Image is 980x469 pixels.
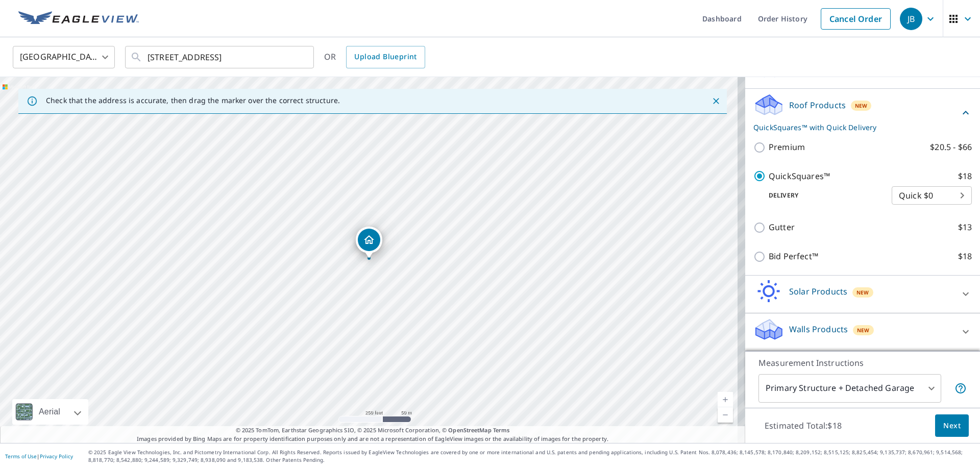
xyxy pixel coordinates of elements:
[40,453,73,460] a: Privacy Policy
[346,46,425,68] a: Upload Blueprint
[855,102,868,110] span: New
[857,326,870,334] span: New
[18,11,139,27] img: EV Logo
[46,96,340,105] p: Check that the address is accurate, then drag the marker over the correct structure.
[900,8,922,30] div: JB
[958,221,972,234] p: $13
[758,357,967,369] p: Measurement Instructions
[821,8,891,30] a: Cancel Order
[753,93,972,133] div: Roof ProductsNewQuickSquares™ with Quick Delivery
[448,426,491,434] a: OpenStreetMap
[769,250,818,263] p: Bid Perfect™
[236,426,510,435] span: © 2025 TomTom, Earthstar Geographics SIO, © 2025 Microsoft Corporation, ©
[36,399,63,425] div: Aerial
[892,181,972,210] div: Quick $0
[943,419,961,432] span: Next
[753,280,972,309] div: Solar ProductsNew
[324,46,425,68] div: OR
[769,141,805,154] p: Premium
[789,99,846,111] p: Roof Products
[12,399,88,425] div: Aerial
[958,170,972,183] p: $18
[789,323,848,335] p: Walls Products
[718,392,733,407] a: Current Level 17, Zoom In
[13,43,115,71] div: [GEOGRAPHIC_DATA]
[758,374,941,403] div: Primary Structure + Detached Garage
[354,51,416,63] span: Upload Blueprint
[769,221,795,234] p: Gutter
[930,141,972,154] p: $20.5 - $66
[958,250,972,263] p: $18
[88,449,975,464] p: © 2025 Eagle View Technologies, Inc. and Pictometry International Corp. All Rights Reserved. Repo...
[935,414,969,437] button: Next
[753,122,960,133] p: QuickSquares™ with Quick Delivery
[493,426,510,434] a: Terms
[789,285,847,298] p: Solar Products
[148,43,293,71] input: Search by address or latitude-longitude
[954,382,967,394] span: Your report will include the primary structure and a detached garage if one exists.
[356,227,382,258] div: Dropped pin, building 1, Residential property, 1307 Orlando Ave Akron, OH 44320
[5,453,37,460] a: Terms of Use
[718,407,733,423] a: Current Level 17, Zoom Out
[756,414,850,437] p: Estimated Total: $18
[709,94,723,108] button: Close
[753,317,972,347] div: Walls ProductsNew
[753,191,892,200] p: Delivery
[769,170,830,183] p: QuickSquares™
[856,288,869,297] span: New
[5,453,73,459] p: |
